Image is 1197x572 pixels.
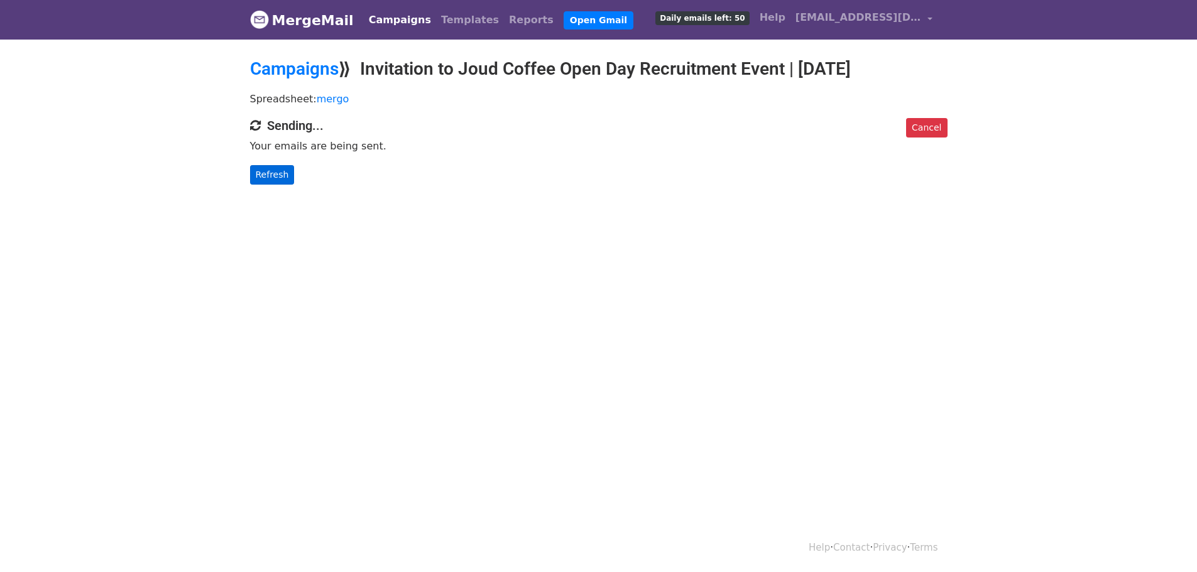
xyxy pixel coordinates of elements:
a: Privacy [873,542,907,553]
span: Daily emails left: 50 [655,11,749,25]
a: Help [755,5,790,30]
a: MergeMail [250,7,354,33]
a: Terms [910,542,937,553]
p: Spreadsheet: [250,92,948,105]
p: Your emails are being sent. [250,139,948,153]
a: Cancel [906,118,947,138]
a: Templates [436,8,504,33]
a: Campaigns [364,8,436,33]
a: Daily emails left: 50 [650,5,754,30]
h4: Sending... [250,118,948,133]
span: [EMAIL_ADDRESS][DOMAIN_NAME] [795,10,921,25]
img: MergeMail logo [250,10,269,29]
h2: ⟫ Invitation to Joud Coffee Open Day Recruitment Event | [DATE] [250,58,948,80]
a: Contact [833,542,870,553]
a: Campaigns [250,58,339,79]
iframe: Chat Widget [1134,512,1197,572]
a: Open Gmail [564,11,633,30]
a: mergo [317,93,349,105]
a: [EMAIL_ADDRESS][DOMAIN_NAME] [790,5,937,35]
a: Reports [504,8,559,33]
a: Refresh [250,165,295,185]
a: Help [809,542,830,553]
